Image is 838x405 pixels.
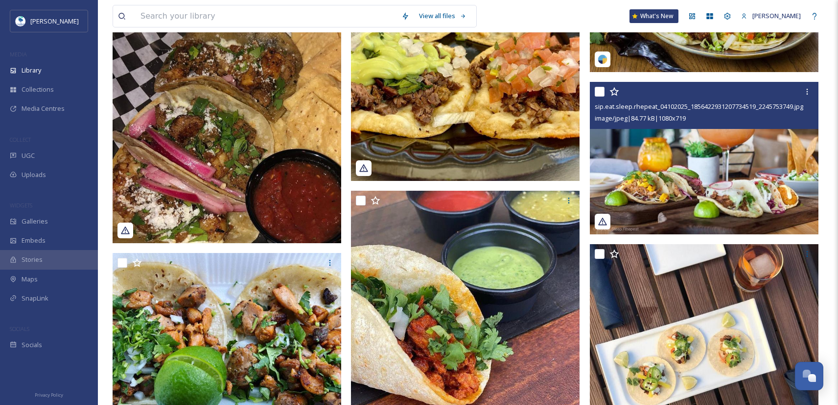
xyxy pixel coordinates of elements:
[795,362,823,390] button: Open Chat
[629,9,678,23] a: What's New
[22,340,42,350] span: Socials
[22,151,35,160] span: UGC
[10,202,32,209] span: WIDGETS
[595,114,686,123] span: image/jpeg | 84.77 kB | 1080 x 719
[22,170,46,179] span: Uploads
[22,85,54,94] span: Collections
[595,102,803,111] span: sip.eat.sleep.rhepeat_04102025_1856422931207734519_2245753749.jpg
[598,54,607,64] img: snapsea-logo.png
[752,11,801,20] span: [PERSON_NAME]
[30,17,79,25] span: [PERSON_NAME]
[35,392,63,398] span: Privacy Policy
[16,16,25,26] img: download.jpeg
[414,6,471,25] a: View all files
[590,82,818,234] img: sip.eat.sleep.rhepeat_04102025_1856422931207734519_2245753749.jpg
[22,255,43,264] span: Stories
[22,104,65,113] span: Media Centres
[35,388,63,400] a: Privacy Policy
[136,5,396,27] input: Search your library
[22,294,48,303] span: SnapLink
[10,136,31,143] span: COLLECT
[22,275,38,284] span: Maps
[22,217,48,226] span: Galleries
[10,51,27,58] span: MEDIA
[22,66,41,75] span: Library
[736,6,806,25] a: [PERSON_NAME]
[22,236,46,245] span: Embeds
[113,14,341,243] img: eatingchandler_04102025_17857666912402840.jpg
[10,325,29,332] span: SOCIALS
